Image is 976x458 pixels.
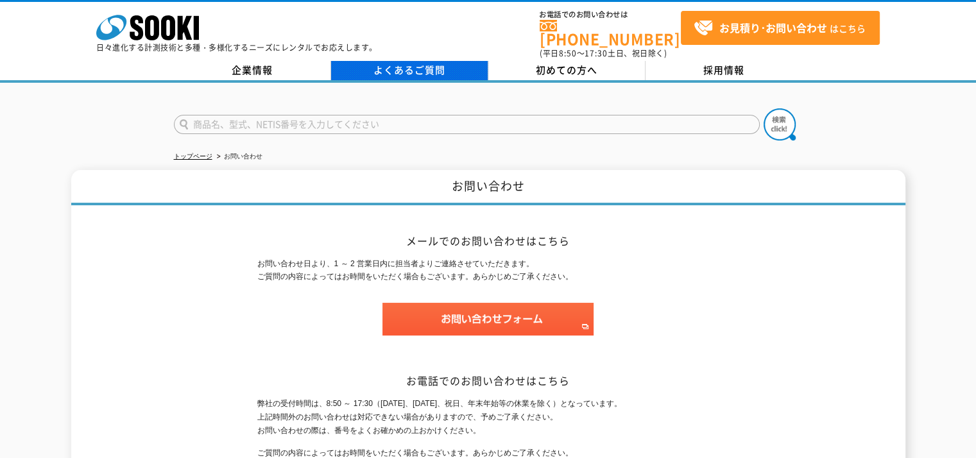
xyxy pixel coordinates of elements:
a: よくあるご質問 [331,61,488,80]
p: 弊社の受付時間は、8:50 ～ 17:30（[DATE]、[DATE]、祝日、年末年始等の休業を除く）となっています。 上記時間外のお問い合わせは対応できない場合がありますので、予めご了承くださ... [257,397,719,437]
p: お問い合わせ日より、1 ～ 2 営業日内に担当者よりご連絡させていただきます。 ご質問の内容によってはお時間をいただく場合もございます。あらかじめご了承ください。 [257,257,719,284]
span: 初めての方へ [536,63,597,77]
span: (平日 ～ 土日、祝日除く) [540,47,667,59]
a: トップページ [174,153,212,160]
span: 17:30 [585,47,608,59]
h1: お問い合わせ [71,170,905,205]
span: はこちら [694,19,866,38]
span: 8:50 [559,47,577,59]
strong: お見積り･お問い合わせ [719,20,827,35]
a: 初めての方へ [488,61,646,80]
h2: メールでのお問い合わせはこちら [257,234,719,248]
a: 企業情報 [174,61,331,80]
a: お見積り･お問い合わせはこちら [681,11,880,45]
a: [PHONE_NUMBER] [540,20,681,46]
h2: お電話でのお問い合わせはこちら [257,374,719,387]
img: お問い合わせフォーム [382,303,594,335]
span: お電話でのお問い合わせは [540,11,681,19]
a: お問い合わせフォーム [382,324,594,333]
input: 商品名、型式、NETIS番号を入力してください [174,115,760,134]
p: 日々進化する計測技術と多種・多様化するニーズにレンタルでお応えします。 [96,44,377,51]
img: btn_search.png [764,108,796,140]
li: お問い合わせ [214,150,262,164]
a: 採用情報 [646,61,803,80]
